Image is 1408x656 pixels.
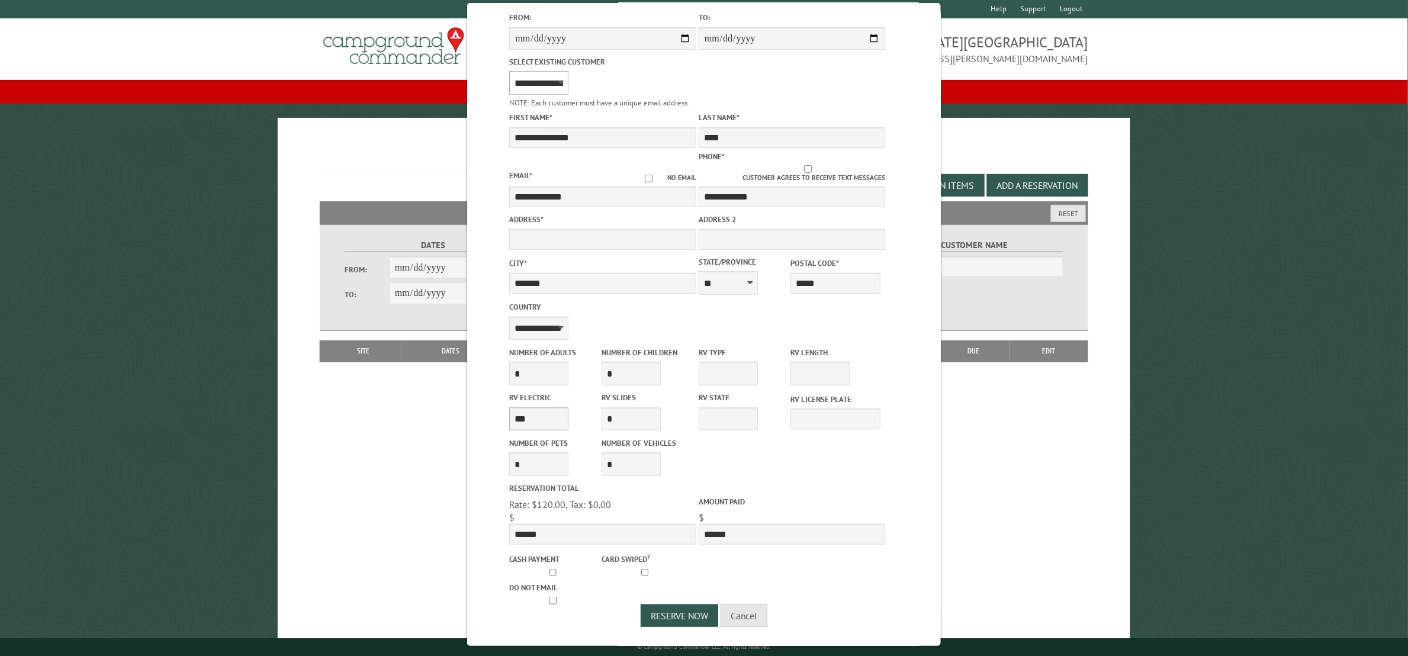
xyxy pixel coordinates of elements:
label: Postal Code [790,258,880,269]
label: Number of Vehicles [602,438,691,449]
label: Amount paid [699,496,886,507]
label: To: [345,289,389,300]
label: Number of Children [602,347,691,358]
small: NOTE: Each customer must have a unique email address. [509,98,689,108]
label: Do not email [509,582,599,593]
label: Number of Pets [509,438,599,449]
button: Cancel [721,604,767,627]
label: Select existing customer [509,56,696,67]
label: RV Slides [602,392,691,403]
label: Address 2 [699,214,886,225]
label: City [509,258,696,269]
label: Card swiped [602,552,691,565]
input: No email [630,175,667,182]
h2: Filters [320,201,1088,224]
label: No email [630,173,696,183]
a: ? [647,552,650,561]
label: Address [509,214,696,225]
label: Reservation Total [509,483,696,494]
button: Reset [1051,205,1086,222]
th: Due [937,340,1010,362]
label: State/Province [699,256,788,268]
span: Rate: $120.00, Tax: $0.00 [509,499,611,510]
label: Last Name [699,112,886,123]
label: From: [509,12,696,23]
button: Reserve Now [641,604,718,627]
label: RV Type [699,347,788,358]
input: Customer agrees to receive text messages [731,165,886,173]
label: From: [345,264,389,275]
button: Add a Reservation [987,174,1088,197]
label: RV State [699,392,788,403]
label: Customer agrees to receive text messages [699,165,886,183]
th: Dates [401,340,500,362]
label: Cash payment [509,554,599,565]
th: Site [326,340,401,362]
th: Edit [1010,340,1088,362]
label: Number of Adults [509,347,599,358]
label: Customer Name [886,239,1063,252]
h1: Reservations [320,137,1088,169]
label: Email [509,171,532,181]
label: To: [699,12,886,23]
img: Campground Commander [320,23,468,69]
small: © Campground Commander LLC. All rights reserved. [637,643,771,651]
label: First Name [509,112,696,123]
label: Dates [345,239,522,252]
label: Country [509,301,696,313]
span: $ [699,512,704,523]
span: $ [509,512,515,523]
label: RV Electric [509,392,599,403]
label: RV License Plate [790,394,880,405]
label: RV Length [790,347,880,358]
label: Phone [699,152,725,162]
